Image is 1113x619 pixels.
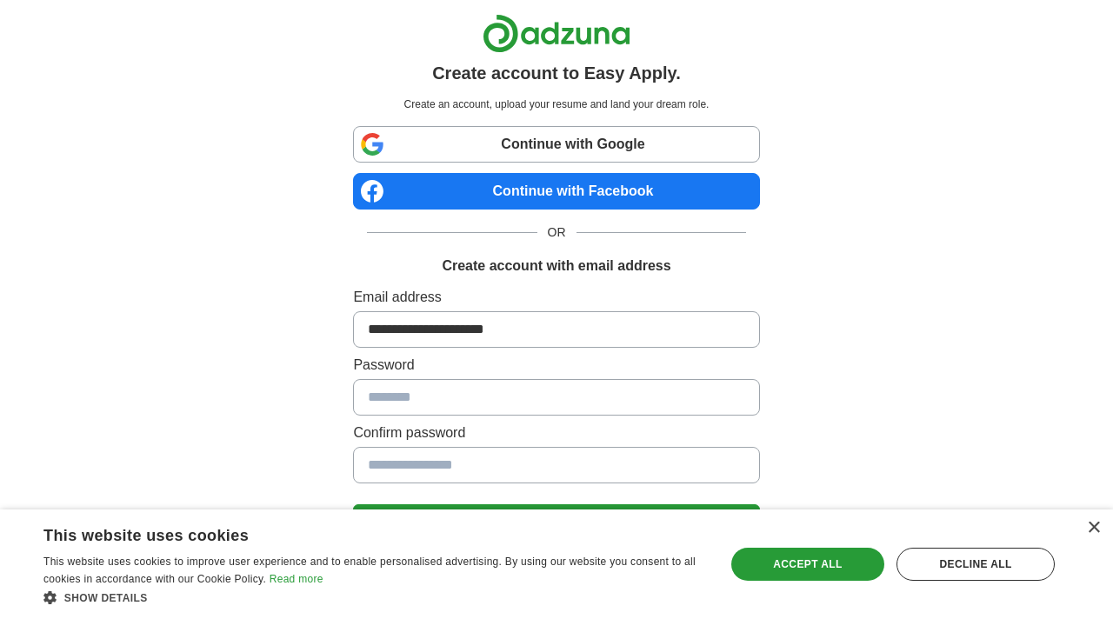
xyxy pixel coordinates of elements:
a: Read more, opens a new window [270,573,323,585]
h1: Create account with email address [442,256,670,276]
div: Close [1087,522,1100,535]
label: Confirm password [353,423,759,443]
button: Create Account [353,504,759,541]
label: Password [353,355,759,376]
img: Adzuna logo [483,14,630,53]
div: Show details [43,589,705,606]
label: Email address [353,287,759,308]
span: Show details [64,592,148,604]
a: Continue with Facebook [353,173,759,210]
div: This website uses cookies [43,520,662,546]
span: This website uses cookies to improve user experience and to enable personalised advertising. By u... [43,556,696,585]
span: OR [537,223,576,242]
p: Create an account, upload your resume and land your dream role. [357,97,756,112]
div: Accept all [731,548,884,581]
h1: Create account to Easy Apply. [432,60,681,86]
div: Decline all [896,548,1055,581]
a: Continue with Google [353,126,759,163]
